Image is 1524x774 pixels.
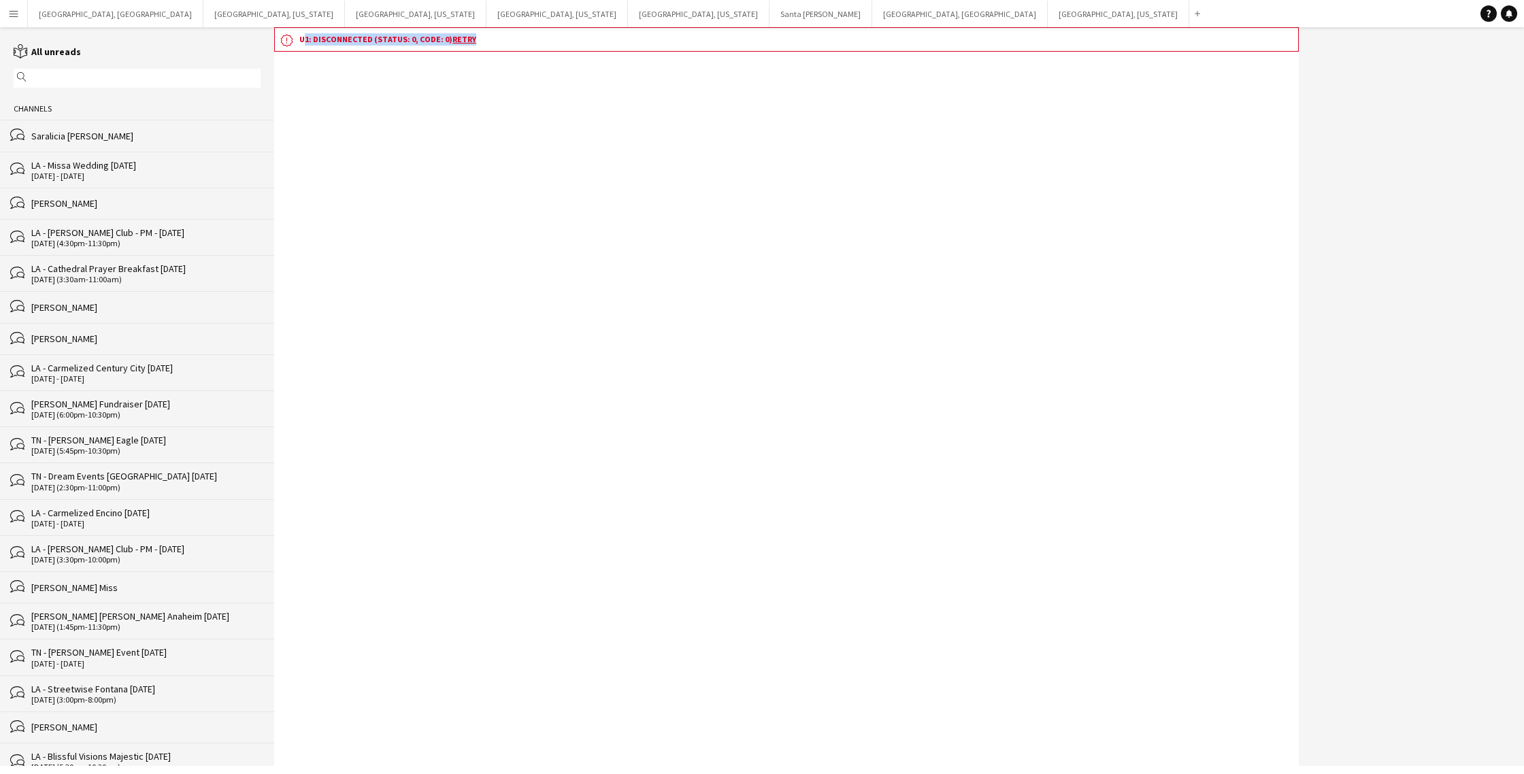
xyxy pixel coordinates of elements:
button: [GEOGRAPHIC_DATA], [US_STATE] [1048,1,1189,27]
button: [GEOGRAPHIC_DATA], [US_STATE] [345,1,486,27]
div: TN - [PERSON_NAME] Eagle [DATE] [31,434,261,446]
div: LA - [PERSON_NAME] Club - PM - [DATE] [31,226,261,239]
div: LA - Carmelized Century City [DATE] [31,362,261,374]
h3: u1: disconnected (status: 0, code: 0) [299,33,1293,46]
div: [PERSON_NAME] [31,333,261,345]
div: LA - [PERSON_NAME] Club - PM - [DATE] [31,543,261,555]
button: [GEOGRAPHIC_DATA], [GEOGRAPHIC_DATA] [872,1,1048,27]
div: [DATE] - [DATE] [31,171,261,181]
div: [DATE] (4:30pm-11:30pm) [31,239,261,248]
div: TN - [PERSON_NAME] Event [DATE] [31,646,261,658]
button: [GEOGRAPHIC_DATA], [US_STATE] [203,1,345,27]
div: LA - Carmelized Encino [DATE] [31,507,261,519]
div: Saralicia [PERSON_NAME] [31,130,261,142]
div: [DATE] (1:45pm-11:30pm) [31,622,261,632]
div: [DATE] (2:30pm-11:00pm) [31,483,261,492]
button: [GEOGRAPHIC_DATA], [US_STATE] [486,1,628,27]
div: [DATE] (5:45pm-10:30pm) [31,446,261,456]
div: [DATE] (5:30pm-10:30pm) [31,762,261,772]
div: [PERSON_NAME] Miss [31,582,261,594]
div: [DATE] - [DATE] [31,519,261,528]
div: [PERSON_NAME] [31,721,261,733]
div: [PERSON_NAME] [PERSON_NAME] Anaheim [DATE] [31,610,261,622]
div: [PERSON_NAME] [31,301,261,314]
div: [DATE] (3:30pm-10:00pm) [31,555,261,565]
a: Retry [452,34,476,44]
button: [GEOGRAPHIC_DATA], [US_STATE] [628,1,769,27]
button: [GEOGRAPHIC_DATA], [GEOGRAPHIC_DATA] [28,1,203,27]
div: [DATE] - [DATE] [31,659,261,669]
div: LA - Streetwise Fontana [DATE] [31,683,261,695]
div: [DATE] - [DATE] [31,374,261,384]
div: LA - Cathedral Prayer Breakfast [DATE] [31,263,261,275]
div: [PERSON_NAME] Fundraiser [DATE] [31,398,261,410]
a: All unreads [14,46,81,58]
div: TN - Dream Events [GEOGRAPHIC_DATA] [DATE] [31,470,261,482]
div: [DATE] (3:00pm-8:00pm) [31,695,261,705]
button: Santa [PERSON_NAME] [769,1,872,27]
div: [DATE] (3:30am-11:00am) [31,275,261,284]
div: LA - Blissful Visions Majestic [DATE] [31,750,261,762]
div: [PERSON_NAME] [31,197,261,209]
div: LA - Missa Wedding [DATE] [31,159,261,171]
div: [DATE] (6:00pm-10:30pm) [31,410,261,420]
